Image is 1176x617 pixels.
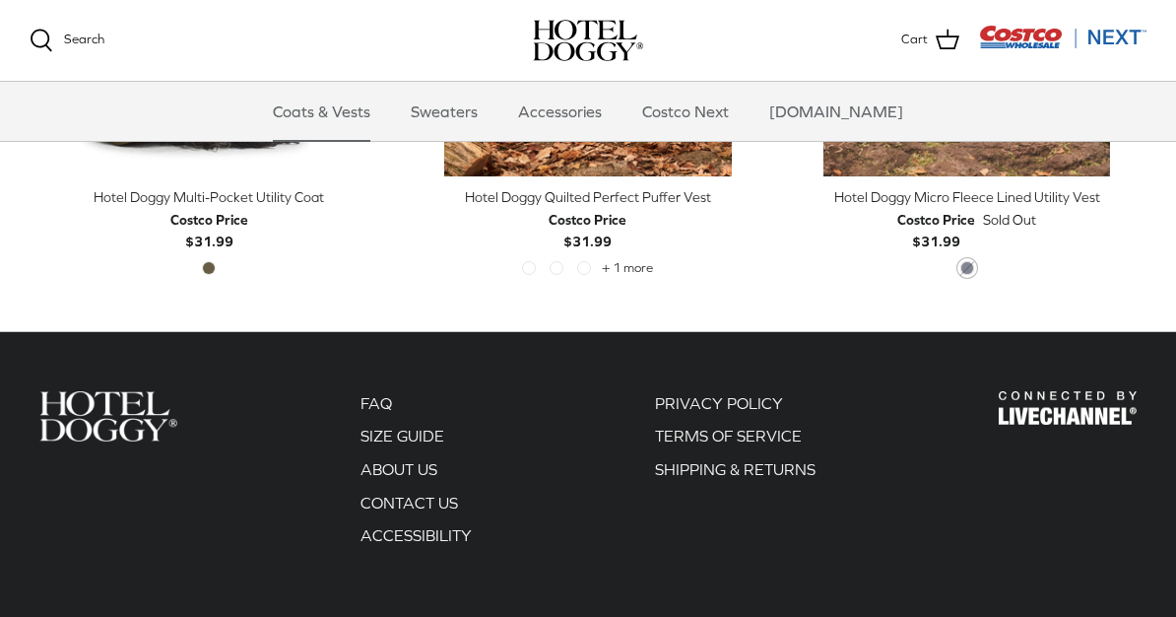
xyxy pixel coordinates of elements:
[624,82,747,141] a: Costco Next
[549,209,626,249] b: $31.99
[393,82,495,141] a: Sweaters
[901,28,959,53] a: Cart
[787,186,1146,252] a: Hotel Doggy Micro Fleece Lined Utility Vest Costco Price$31.99 Sold Out
[979,37,1146,52] a: Visit Costco Next
[360,526,472,544] a: ACCESSIBILITY
[549,209,626,231] div: Costco Price
[655,394,783,412] a: PRIVACY POLICY
[64,32,104,46] span: Search
[787,186,1146,208] div: Hotel Doggy Micro Fleece Lined Utility Vest
[901,30,928,50] span: Cart
[409,186,768,208] div: Hotel Doggy Quilted Perfect Puffer Vest
[897,209,975,249] b: $31.99
[30,29,104,52] a: Search
[409,186,768,252] a: Hotel Doggy Quilted Perfect Puffer Vest Costco Price$31.99
[30,186,389,252] a: Hotel Doggy Multi-Pocket Utility Coat Costco Price$31.99
[30,186,389,208] div: Hotel Doggy Multi-Pocket Utility Coat
[999,391,1137,426] img: Hotel Doggy Costco Next
[39,391,177,442] img: Hotel Doggy Costco Next
[533,20,643,61] img: hoteldoggycom
[602,261,653,275] span: + 1 more
[751,82,921,141] a: [DOMAIN_NAME]
[500,82,620,141] a: Accessories
[360,427,444,445] a: SIZE GUIDE
[655,427,802,445] a: TERMS OF SERVICE
[983,209,1036,231] span: Sold Out
[170,209,248,231] div: Costco Price
[360,394,392,412] a: FAQ
[255,82,388,141] a: Coats & Vests
[979,25,1146,49] img: Costco Next
[341,391,491,557] div: Secondary navigation
[360,494,458,512] a: CONTACT US
[635,391,835,557] div: Secondary navigation
[655,460,816,478] a: SHIPPING & RETURNS
[533,20,643,61] a: hoteldoggy.com hoteldoggycom
[897,209,975,231] div: Costco Price
[360,460,437,478] a: ABOUT US
[170,209,248,249] b: $31.99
